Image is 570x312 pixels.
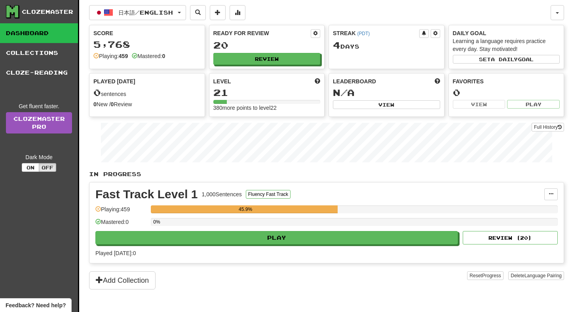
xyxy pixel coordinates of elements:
button: ResetProgress [467,271,503,280]
strong: 0 [111,101,114,107]
div: Mastered: 0 [95,218,147,231]
div: Day s [333,40,440,51]
div: Favorites [453,77,560,85]
div: Daily Goal [453,29,560,37]
div: Learning a language requires practice every day. Stay motivated! [453,37,560,53]
a: (PDT) [357,31,370,36]
a: ClozemasterPro [6,112,72,133]
button: Off [39,163,56,172]
span: Score more points to level up [315,77,320,85]
button: Play [507,100,560,109]
div: New / Review [93,100,201,108]
div: Get fluent faster. [6,102,72,110]
button: View [333,100,440,109]
span: 日本語 / English [118,9,173,16]
span: Language Pairing [524,273,562,278]
div: Score [93,29,201,37]
button: Review (20) [463,231,558,244]
span: N/A [333,87,355,98]
button: Search sentences [190,5,206,20]
button: 日本語/English [89,5,186,20]
div: 0 [453,88,560,98]
div: Streak [333,29,419,37]
span: Progress [482,273,501,278]
div: 20 [213,40,321,50]
span: a daily [491,56,518,62]
button: Review [213,53,321,65]
div: sentences [93,88,201,98]
button: Play [95,231,458,244]
span: Level [213,77,231,85]
strong: 0 [162,53,165,59]
button: More stats [230,5,245,20]
span: Played [DATE] [93,77,135,85]
div: Dark Mode [6,153,72,161]
span: This week in points, UTC [435,77,440,85]
button: On [22,163,39,172]
div: Playing: 459 [95,205,147,218]
span: 4 [333,39,340,51]
button: Seta dailygoal [453,55,560,64]
div: Clozemaster [22,8,73,16]
p: In Progress [89,170,564,178]
span: 0 [93,87,101,98]
div: Ready for Review [213,29,311,37]
div: 5,768 [93,39,201,49]
button: View [453,100,505,109]
div: 380 more points to level 22 [213,104,321,112]
span: Played [DATE]: 0 [95,250,136,256]
div: 1,000 Sentences [202,190,242,198]
button: Add sentence to collection [210,5,226,20]
button: Fluency Fast Track [246,190,291,199]
div: Playing: [93,52,128,60]
span: Leaderboard [333,77,376,85]
div: Fast Track Level 1 [95,188,198,200]
button: Add Collection [89,271,156,289]
strong: 0 [93,101,97,107]
button: DeleteLanguage Pairing [508,271,564,280]
div: 21 [213,88,321,98]
strong: 459 [119,53,128,59]
span: Open feedback widget [6,301,66,309]
div: 45.9% [153,205,338,213]
div: Mastered: [132,52,165,60]
button: Full History [532,123,564,132]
